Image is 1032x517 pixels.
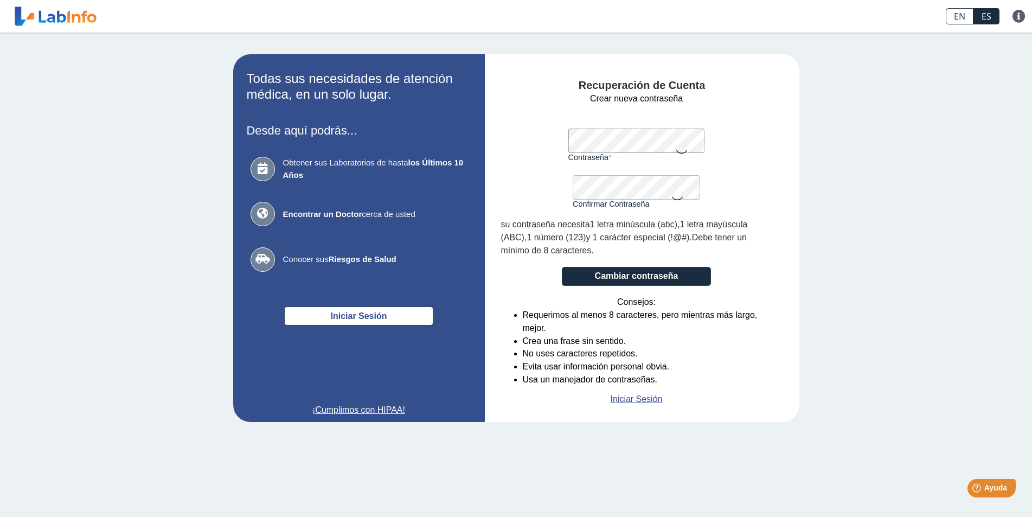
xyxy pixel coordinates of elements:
[283,253,467,266] span: Conocer sus
[586,233,689,242] span: y 1 carácter especial (!@#)
[501,220,590,229] span: su contraseña necesita
[523,373,772,386] li: Usa un manejador de contraseñas.
[562,267,711,286] button: Cambiar contraseña
[283,208,467,221] span: cerca de usted
[523,347,772,360] li: No uses caracteres repetidos.
[611,393,663,406] a: Iniciar Sesión
[946,8,973,24] a: EN
[973,8,999,24] a: ES
[501,220,748,242] span: 1 letra mayúscula (ABC)
[501,218,772,257] div: , , . .
[935,475,1020,505] iframe: Help widget launcher
[501,233,747,255] span: Debe tener un mínimo de 8 caracteres
[501,79,783,92] h4: Recuperación de Cuenta
[284,307,433,325] button: Iniciar Sesión
[523,360,772,373] li: Evita usar información personal obvia.
[527,233,586,242] span: 1 número (123)
[247,71,471,103] h2: Todas sus necesidades de atención médica, en un solo lugar.
[247,124,471,137] h3: Desde aquí podrás...
[283,158,464,180] b: los Últimos 10 Años
[523,335,772,348] li: Crea una frase sin sentido.
[568,153,705,162] label: Contraseña
[573,200,700,208] label: Confirmar Contraseña
[329,254,396,264] b: Riesgos de Salud
[283,157,467,181] span: Obtener sus Laboratorios de hasta
[247,404,471,417] a: ¡Cumplimos con HIPAA!
[523,309,772,335] li: Requerimos al menos 8 caracteres, pero mientras más largo, mejor.
[617,296,656,309] span: Consejos:
[283,209,362,219] b: Encontrar un Doctor
[590,92,683,105] span: Crear nueva contraseña
[590,220,677,229] span: 1 letra minúscula (abc)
